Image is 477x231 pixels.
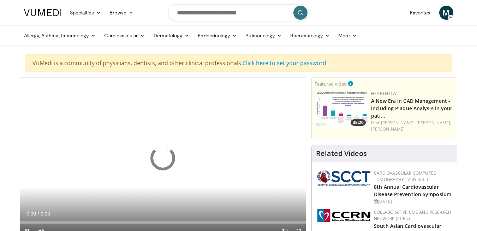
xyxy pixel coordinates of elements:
img: a04ee3ba-8487-4636-b0fb-5e8d268f3737.png.150x105_q85_autocrop_double_scale_upscale_version-0.2.png [317,209,370,222]
a: M [439,6,453,20]
a: Rheumatology [286,29,334,43]
span: 0:00 [41,211,50,217]
img: VuMedi Logo [24,9,61,16]
a: [PERSON_NAME] [371,126,405,132]
span: 0:00 [26,211,36,217]
img: 738d0e2d-290f-4d89-8861-908fb8b721dc.150x105_q85_crop-smart_upscale.jpg [315,90,368,127]
a: A New Era in CAD Management - including Plaque Analysis in your pati… [371,98,452,119]
h4: Related Videos [316,149,367,158]
a: Cardiovascular Computed Tomography TV by SCCT [374,170,437,182]
a: Favorites [406,6,435,20]
a: Pulmonology [241,29,286,43]
span: / [38,211,39,217]
span: 38:20 [351,119,366,126]
a: Cardiovascular [100,29,149,43]
a: Click here to set your password [243,59,326,67]
a: Allergy, Asthma, Immunology [20,29,100,43]
a: 8th Annual Cardiovascular Disease Prevention Symposium [374,183,451,198]
div: VuMedi is a community of physicians, dentists, and other clinical professionals. [25,54,452,72]
a: Heartflow [371,90,396,96]
div: [DATE] [374,198,451,205]
a: Specialties [66,6,106,20]
a: More [334,29,361,43]
input: Search topics, interventions [168,4,309,21]
a: Endocrinology [193,29,241,43]
small: Featured Video [315,81,347,87]
a: [PERSON_NAME], [381,120,416,126]
a: [PERSON_NAME], [417,120,451,126]
div: Feat. [371,120,454,132]
a: 38:20 [315,90,368,127]
a: Dermatology [149,29,194,43]
div: Progress Bar [20,221,306,224]
a: Browse [105,6,138,20]
img: 51a70120-4f25-49cc-93a4-67582377e75f.png.150x105_q85_autocrop_double_scale_upscale_version-0.2.png [317,170,370,186]
a: Collaborative CME and Research Network (CCRN) [374,209,451,221]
